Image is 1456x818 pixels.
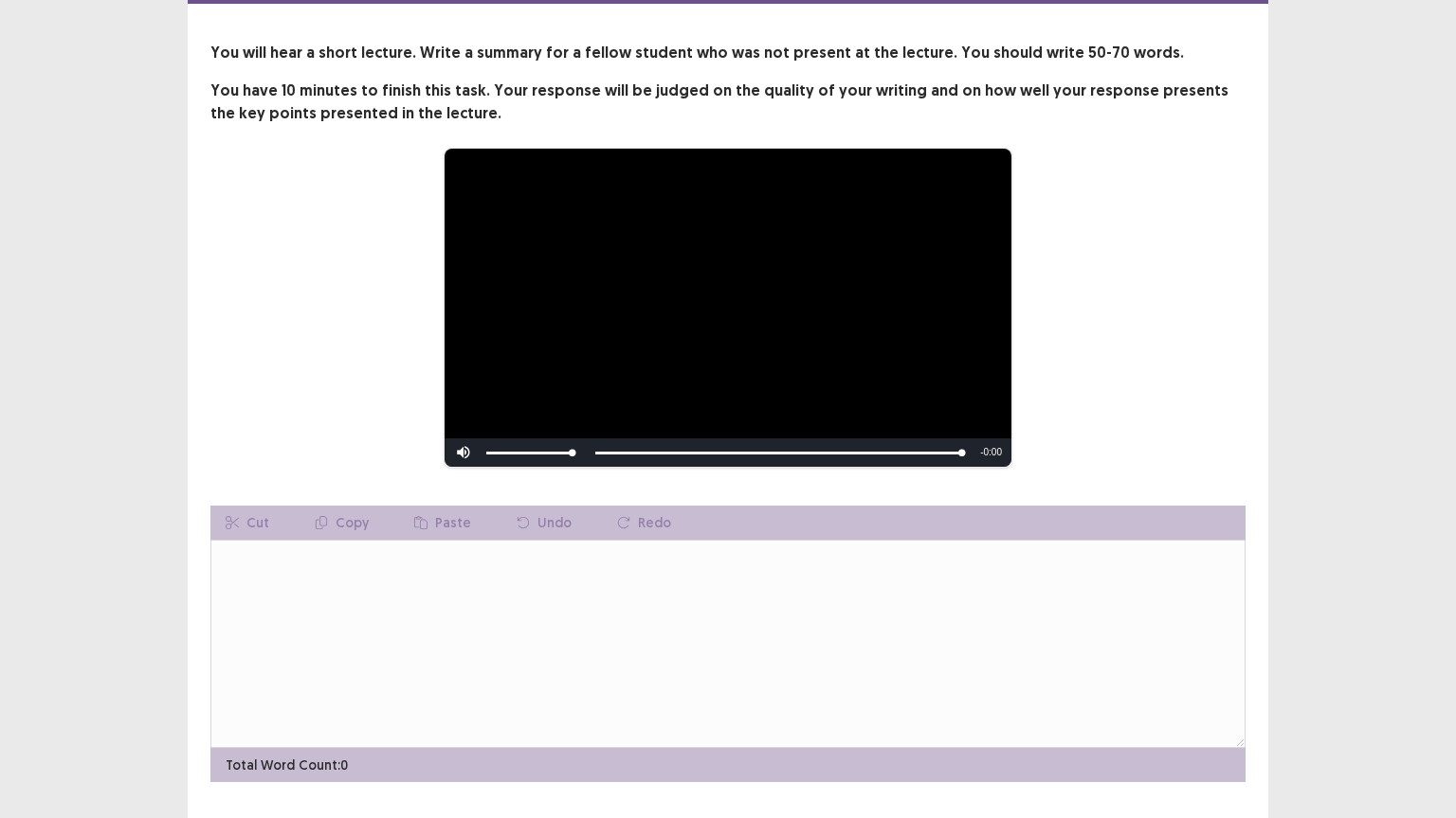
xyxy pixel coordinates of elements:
span: 0:00 [984,447,1002,457]
button: Paste [399,506,486,540]
button: Cut [210,506,284,540]
button: Undo [501,506,587,540]
button: Copy [300,506,384,540]
button: Redo [602,506,686,540]
div: Video Player [445,149,1011,467]
p: You will hear a short lecture. Write a summary for a fellow student who was not present at the le... [210,42,1246,64]
div: Volume Level [486,452,573,454]
p: Total Word Count: 0 [226,756,348,775]
button: Mute [445,438,482,467]
span: - [980,447,983,457]
p: You have 10 minutes to finish this task. Your response will be judged on the quality of your writ... [210,80,1246,125]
